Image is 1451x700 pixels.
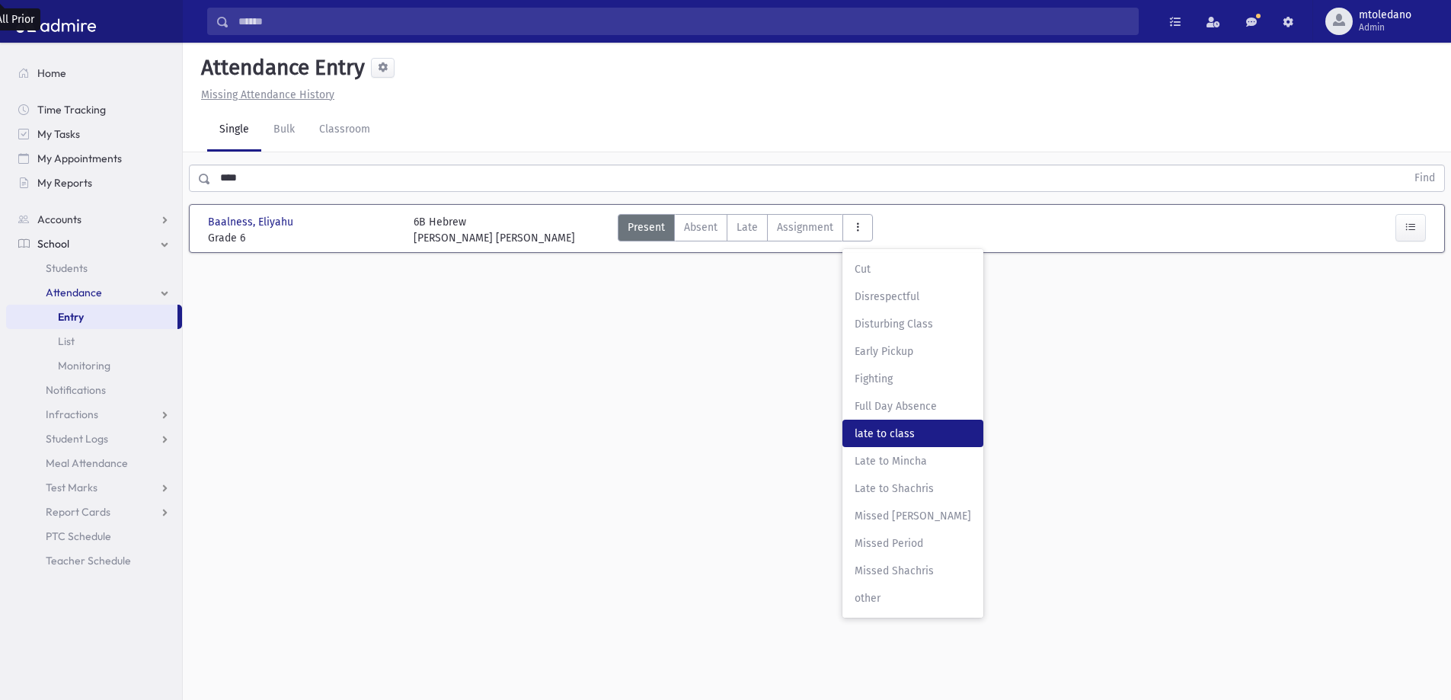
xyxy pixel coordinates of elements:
span: Time Tracking [37,103,106,117]
a: Teacher Schedule [6,548,182,573]
a: Monitoring [6,353,182,378]
span: Home [37,66,66,80]
a: Meal Attendance [6,451,182,475]
span: Student Logs [46,432,108,446]
span: Missed [PERSON_NAME] [855,508,971,524]
span: Assignment [777,219,833,235]
a: Notifications [6,378,182,402]
span: My Tasks [37,127,80,141]
u: Missing Attendance History [201,88,334,101]
span: Report Cards [46,505,110,519]
a: Classroom [307,109,382,152]
a: Infractions [6,402,182,427]
span: Fighting [855,371,971,387]
span: My Appointments [37,152,122,165]
span: Disturbing Class [855,316,971,332]
a: Home [6,61,182,85]
a: My Tasks [6,122,182,146]
span: late to class [855,426,971,442]
a: Single [207,109,261,152]
span: mtoledano [1359,9,1411,21]
span: Late to Shachris [855,481,971,497]
span: Admin [1359,21,1411,34]
span: Teacher Schedule [46,554,131,567]
span: PTC Schedule [46,529,111,543]
div: AttTypes [618,214,873,246]
span: Missed Shachris [855,563,971,579]
a: My Reports [6,171,182,195]
input: Search [229,8,1138,35]
span: Late [737,219,758,235]
span: Monitoring [58,359,110,372]
span: Late to Mincha [855,453,971,469]
span: Cut [855,261,971,277]
span: Early Pickup [855,344,971,360]
span: Full Day Absence [855,398,971,414]
a: Attendance [6,280,182,305]
span: Disrespectful [855,289,971,305]
a: List [6,329,182,353]
span: My Reports [37,176,92,190]
a: PTC Schedule [6,524,182,548]
a: Student Logs [6,427,182,451]
a: Students [6,256,182,280]
span: Students [46,261,88,275]
img: AdmirePro [12,6,100,37]
h5: Attendance Entry [195,55,365,81]
button: Find [1405,165,1444,191]
span: School [37,237,69,251]
div: 6B Hebrew [PERSON_NAME] [PERSON_NAME] [414,214,575,246]
span: Attendance [46,286,102,299]
span: Test Marks [46,481,97,494]
a: Missing Attendance History [195,88,334,101]
a: Accounts [6,207,182,232]
span: Baalness, Eliyahu [208,214,296,230]
span: Present [628,219,665,235]
span: Entry [58,310,84,324]
a: Test Marks [6,475,182,500]
a: Time Tracking [6,97,182,122]
span: Missed Period [855,535,971,551]
span: Accounts [37,213,81,226]
a: School [6,232,182,256]
a: Report Cards [6,500,182,524]
a: My Appointments [6,146,182,171]
span: other [855,590,971,606]
span: Absent [684,219,718,235]
span: Notifications [46,383,106,397]
span: Grade 6 [208,230,398,246]
span: Meal Attendance [46,456,128,470]
a: Entry [6,305,177,329]
span: List [58,334,75,348]
a: Bulk [261,109,307,152]
span: Infractions [46,408,98,421]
